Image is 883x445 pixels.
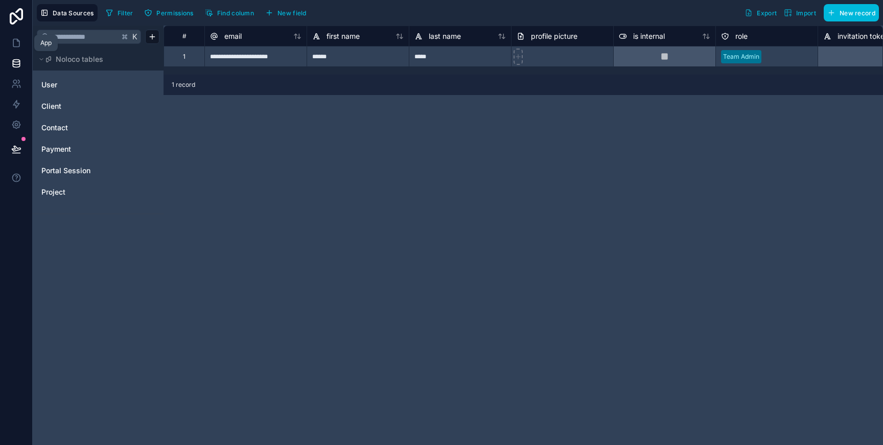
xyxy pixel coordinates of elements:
button: New record [824,4,879,21]
div: Team Admin [723,52,759,61]
span: New record [840,9,875,17]
span: K [131,33,138,40]
span: profile picture [531,31,577,41]
a: Permissions [141,5,201,20]
div: User [37,77,159,93]
div: 1 [183,53,185,61]
span: Noloco tables [56,54,103,64]
button: New field [262,5,310,20]
span: New field [277,9,307,17]
div: Contact [37,120,159,136]
span: first name [327,31,360,41]
button: Import [780,4,820,21]
div: Payment [37,141,159,157]
span: Export [757,9,777,17]
div: # [172,32,197,40]
a: Portal Session [41,166,124,176]
a: Contact [41,123,124,133]
span: last name [429,31,461,41]
span: Import [796,9,816,17]
button: Export [741,4,780,21]
div: Portal Session [37,162,159,179]
button: Find column [201,5,258,20]
a: New record [820,4,879,21]
span: Payment [41,144,71,154]
button: Noloco tables [37,52,153,66]
span: Find column [217,9,254,17]
a: Project [41,187,124,197]
a: User [41,80,124,90]
span: role [735,31,748,41]
button: Filter [102,5,137,20]
button: Permissions [141,5,197,20]
a: Client [41,101,124,111]
span: Data Sources [53,9,94,17]
span: Filter [118,9,133,17]
span: Client [41,101,61,111]
a: Payment [41,144,124,154]
button: Data Sources [37,4,98,21]
span: Portal Session [41,166,90,176]
span: Project [41,187,65,197]
span: is internal [633,31,665,41]
span: Contact [41,123,68,133]
span: email [224,31,242,41]
span: User [41,80,57,90]
div: Client [37,98,159,114]
div: App [40,39,52,47]
span: 1 record [172,81,195,89]
div: Project [37,184,159,200]
span: Permissions [156,9,193,17]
